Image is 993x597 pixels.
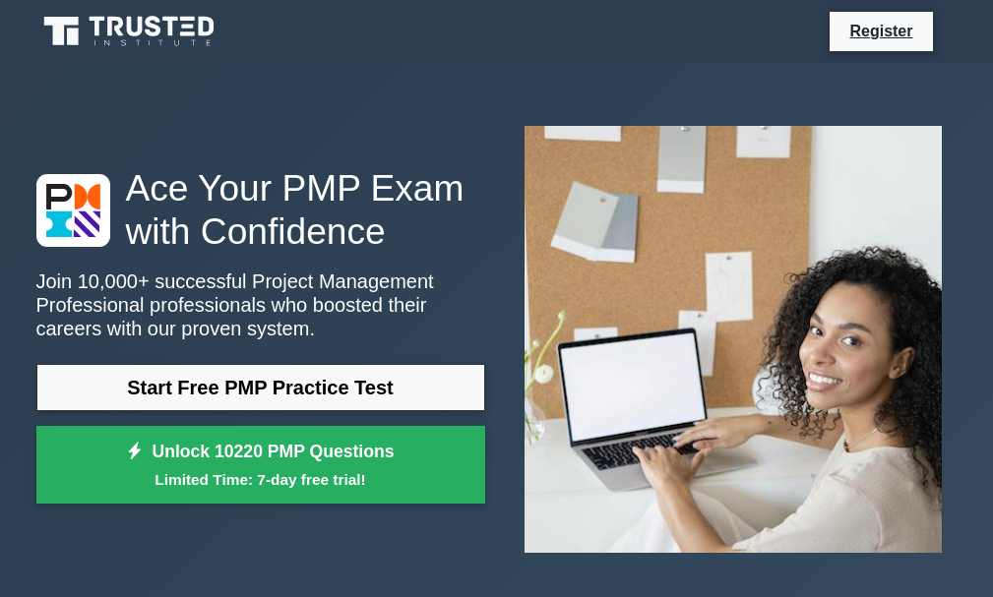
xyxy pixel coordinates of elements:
[61,468,461,491] small: Limited Time: 7-day free trial!
[36,364,485,411] a: Start Free PMP Practice Test
[36,269,485,340] p: Join 10,000+ successful Project Management Professional professionals who boosted their careers w...
[838,19,924,43] a: Register
[36,166,485,254] h1: Ace Your PMP Exam with Confidence
[36,426,485,505] a: Unlock 10220 PMP QuestionsLimited Time: 7-day free trial!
